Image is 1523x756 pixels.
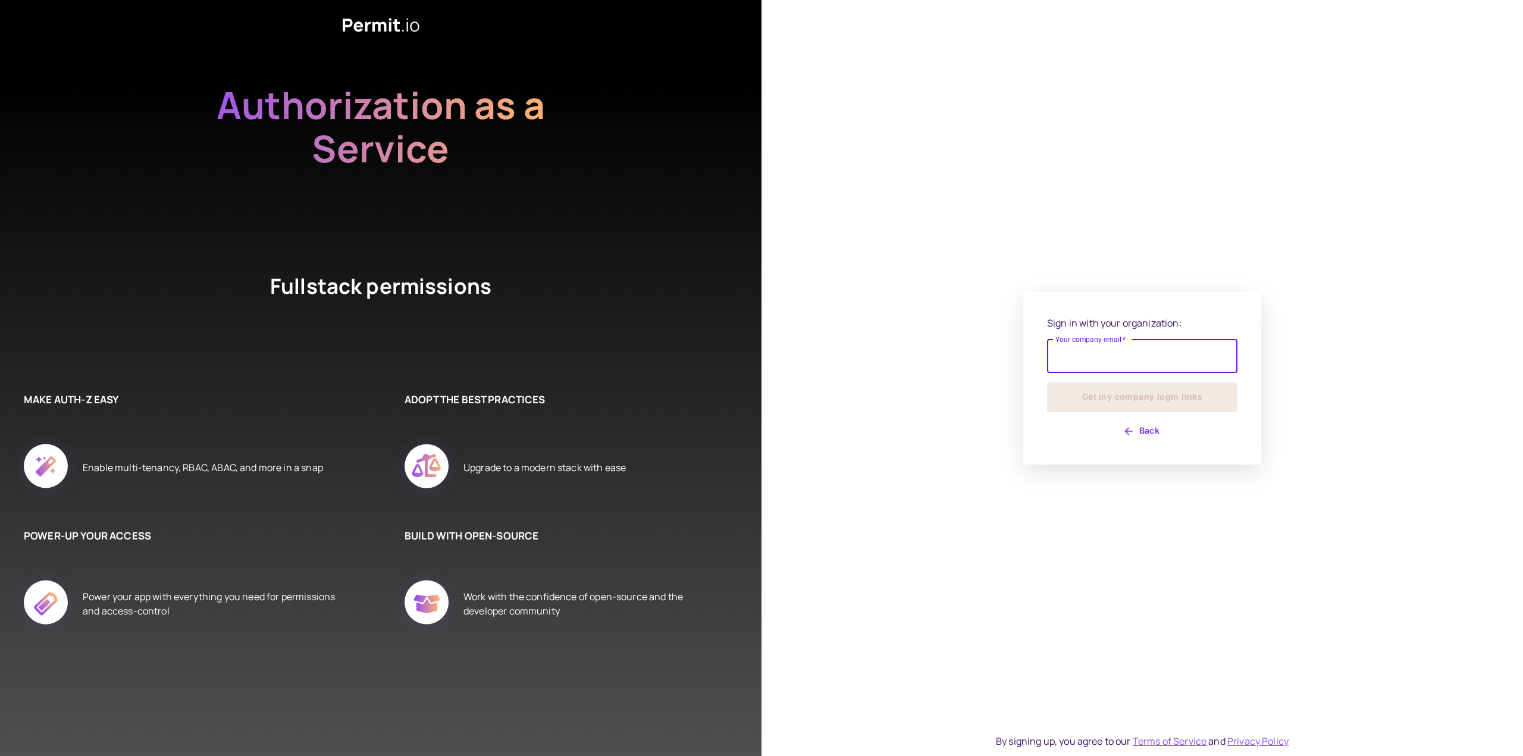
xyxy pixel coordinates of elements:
h6: ADOPT THE BEST PRACTICES [405,392,726,407]
a: Privacy Policy [1227,735,1289,748]
div: Power your app with everything you need for permissions and access-control [83,567,345,641]
a: Terms of Service [1133,735,1207,748]
div: Enable multi-tenancy, RBAC, ABAC, and more in a snap [83,431,323,504]
div: By signing up, you agree to our and [996,734,1289,748]
h6: POWER-UP YOUR ACCESS [24,528,345,544]
p: Sign in with your organization: [1047,316,1237,330]
button: Get my company login links [1047,382,1237,412]
h6: MAKE AUTH-Z EASY [24,392,345,407]
div: Upgrade to a modern stack with ease [463,431,626,504]
h6: BUILD WITH OPEN-SOURCE [405,528,726,544]
label: Your company email [1055,334,1126,344]
div: Work with the confidence of open-source and the developer community [463,567,726,641]
h4: Fullstack permissions [226,272,535,344]
button: Back [1047,422,1237,441]
h2: Authorization as a Service [178,83,583,214]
